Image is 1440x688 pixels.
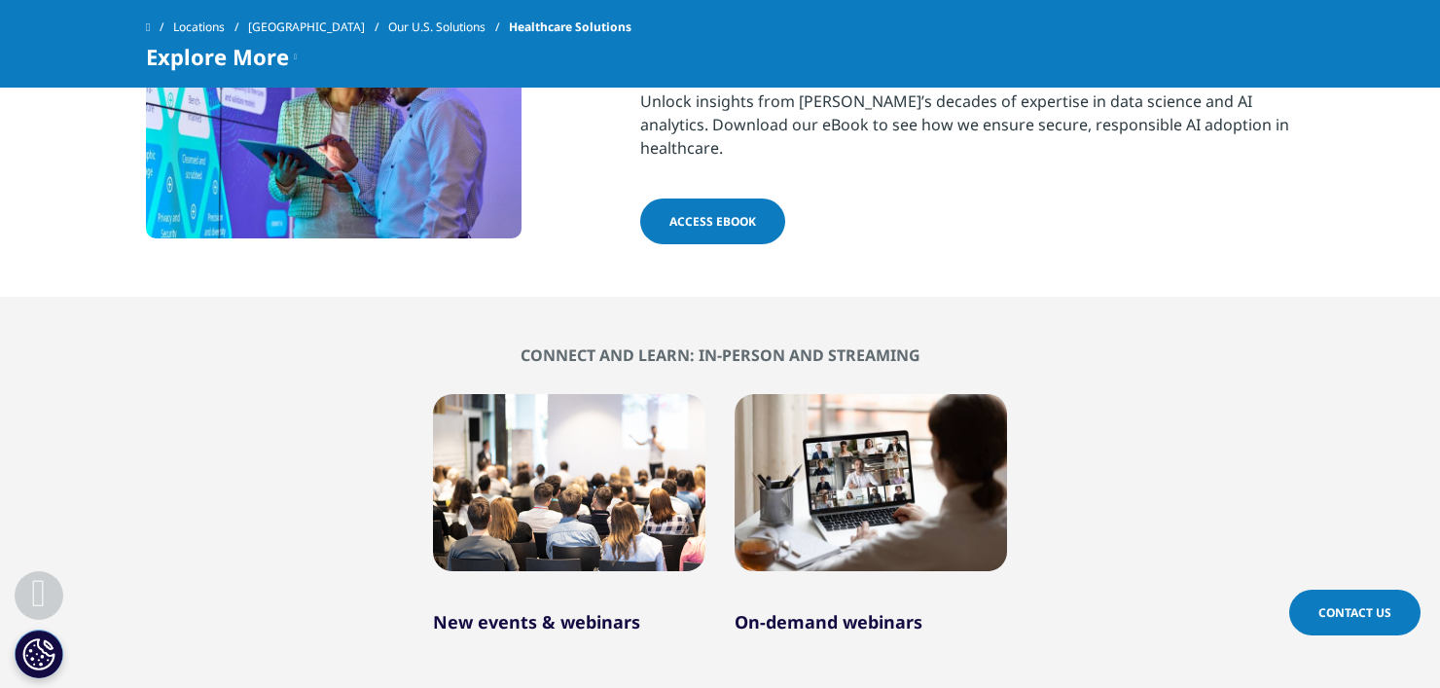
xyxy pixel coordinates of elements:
span: Access eBook [669,213,756,230]
div: Unlock insights from [PERSON_NAME]’s decades of expertise in data science and AI analytics. Downl... [640,90,1294,199]
a: Contact Us [1289,590,1421,635]
h2: Connect and learn: In-person and streaming [146,345,1294,365]
a: On-demand webinars [735,610,922,634]
a: Locations [173,10,248,45]
a: Access eBook [640,199,785,244]
span: Contact Us [1318,604,1391,621]
a: New events & webinars [433,610,640,634]
a: Our U.S. Solutions [388,10,509,45]
button: Configuración de cookies [15,630,63,678]
a: [GEOGRAPHIC_DATA] [248,10,388,45]
span: Explore More [146,45,289,68]
span: Healthcare Solutions [509,10,631,45]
